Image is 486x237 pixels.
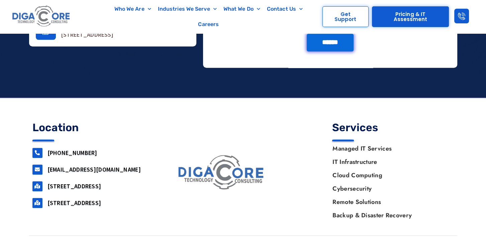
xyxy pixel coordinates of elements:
p: [STREET_ADDRESS] [61,31,190,38]
a: 160 airport road, Suite 201, Lakewood, NJ, 08701 [32,181,42,191]
a: Backup & Disaster Recovery [326,209,454,222]
a: 732-646-5725 [32,148,42,158]
a: Get Support [322,6,369,27]
a: [EMAIL_ADDRESS][DOMAIN_NAME] [47,166,141,173]
a: Cybersecurity [326,182,454,195]
h4: Location [32,122,154,133]
a: support@digacore.com [32,165,42,175]
a: IT Infrastructure [326,155,454,169]
nav: Menu [98,1,319,32]
a: [PHONE_NUMBER] [47,149,97,157]
a: Cloud Computing [326,169,454,182]
a: Contact Us [264,1,306,17]
a: Who We Are [111,1,155,17]
a: Managed IT Services [326,142,454,155]
a: [STREET_ADDRESS] [47,199,101,207]
h4: Services [332,122,454,133]
span: Pricing & IT Assessment [379,12,442,22]
a: Remote Solutions [326,195,454,209]
a: Careers [195,17,222,32]
nav: Menu [326,142,454,222]
img: Digacore logo 1 [11,3,72,29]
a: Industries We Serve [155,1,220,17]
a: [STREET_ADDRESS] [47,182,101,190]
a: What We Do [220,1,264,17]
a: 2917 Penn Forest Blvd, Roanoke, VA 24018 [32,198,42,208]
a: Pricing & IT Assessment [372,6,449,27]
img: digacore logo [176,152,268,192]
span: Get Support [329,12,362,22]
